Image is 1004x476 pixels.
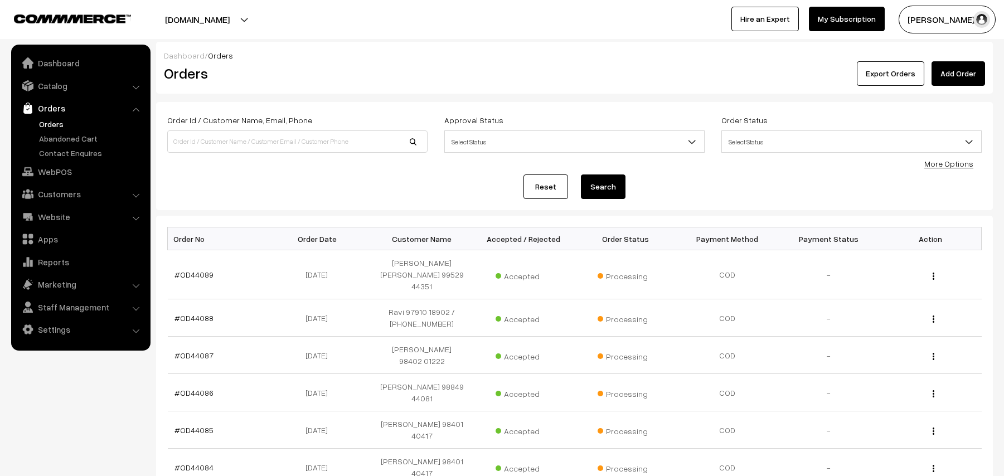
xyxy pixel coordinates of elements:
[174,351,214,360] a: #OD44087
[496,310,551,325] span: Accepted
[168,227,270,250] th: Order No
[36,147,147,159] a: Contact Enquires
[778,374,880,411] td: -
[598,268,653,282] span: Processing
[523,174,568,199] a: Reset
[496,348,551,362] span: Accepted
[444,130,705,153] span: Select Status
[880,227,982,250] th: Action
[778,411,880,449] td: -
[14,252,147,272] a: Reports
[721,130,982,153] span: Select Status
[208,51,233,60] span: Orders
[676,374,778,411] td: COD
[14,53,147,73] a: Dashboard
[14,76,147,96] a: Catalog
[933,353,934,360] img: Menu
[167,130,428,153] input: Order Id / Customer Name / Customer Email / Customer Phone
[676,299,778,337] td: COD
[778,299,880,337] td: -
[973,11,990,28] img: user
[174,270,214,279] a: #OD44089
[36,133,147,144] a: Abandoned Cart
[445,132,704,152] span: Select Status
[269,337,371,374] td: [DATE]
[924,159,973,168] a: More Options
[371,411,473,449] td: [PERSON_NAME] 98401 40417
[575,227,677,250] th: Order Status
[473,227,575,250] th: Accepted / Rejected
[371,337,473,374] td: [PERSON_NAME] 98402 01222
[444,114,503,126] label: Approval Status
[778,250,880,299] td: -
[14,98,147,118] a: Orders
[676,411,778,449] td: COD
[933,465,934,472] img: Menu
[496,422,551,437] span: Accepted
[731,7,799,31] a: Hire an Expert
[722,132,981,152] span: Select Status
[581,174,625,199] button: Search
[933,315,934,323] img: Menu
[269,299,371,337] td: [DATE]
[371,299,473,337] td: Ravi 97910 18902 / [PHONE_NUMBER]
[164,50,985,61] div: /
[174,463,214,472] a: #OD44084
[899,6,996,33] button: [PERSON_NAME] s…
[496,268,551,282] span: Accepted
[371,227,473,250] th: Customer Name
[598,310,653,325] span: Processing
[269,411,371,449] td: [DATE]
[14,229,147,249] a: Apps
[164,65,426,82] h2: Orders
[371,250,473,299] td: [PERSON_NAME] [PERSON_NAME] 99529 44351
[933,390,934,397] img: Menu
[676,337,778,374] td: COD
[174,388,214,397] a: #OD44086
[932,61,985,86] a: Add Order
[496,460,551,474] span: Accepted
[933,273,934,280] img: Menu
[933,428,934,435] img: Menu
[167,114,312,126] label: Order Id / Customer Name, Email, Phone
[721,114,768,126] label: Order Status
[778,227,880,250] th: Payment Status
[778,337,880,374] td: -
[14,274,147,294] a: Marketing
[269,250,371,299] td: [DATE]
[14,319,147,339] a: Settings
[14,162,147,182] a: WebPOS
[14,184,147,204] a: Customers
[857,61,924,86] button: Export Orders
[36,118,147,130] a: Orders
[598,460,653,474] span: Processing
[269,227,371,250] th: Order Date
[598,422,653,437] span: Processing
[496,385,551,400] span: Accepted
[174,313,214,323] a: #OD44088
[164,51,205,60] a: Dashboard
[371,374,473,411] td: [PERSON_NAME] 98849 44081
[14,297,147,317] a: Staff Management
[676,227,778,250] th: Payment Method
[676,250,778,299] td: COD
[269,374,371,411] td: [DATE]
[598,348,653,362] span: Processing
[14,207,147,227] a: Website
[809,7,885,31] a: My Subscription
[14,11,111,25] a: COMMMERCE
[174,425,214,435] a: #OD44085
[126,6,269,33] button: [DOMAIN_NAME]
[598,385,653,400] span: Processing
[14,14,131,23] img: COMMMERCE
